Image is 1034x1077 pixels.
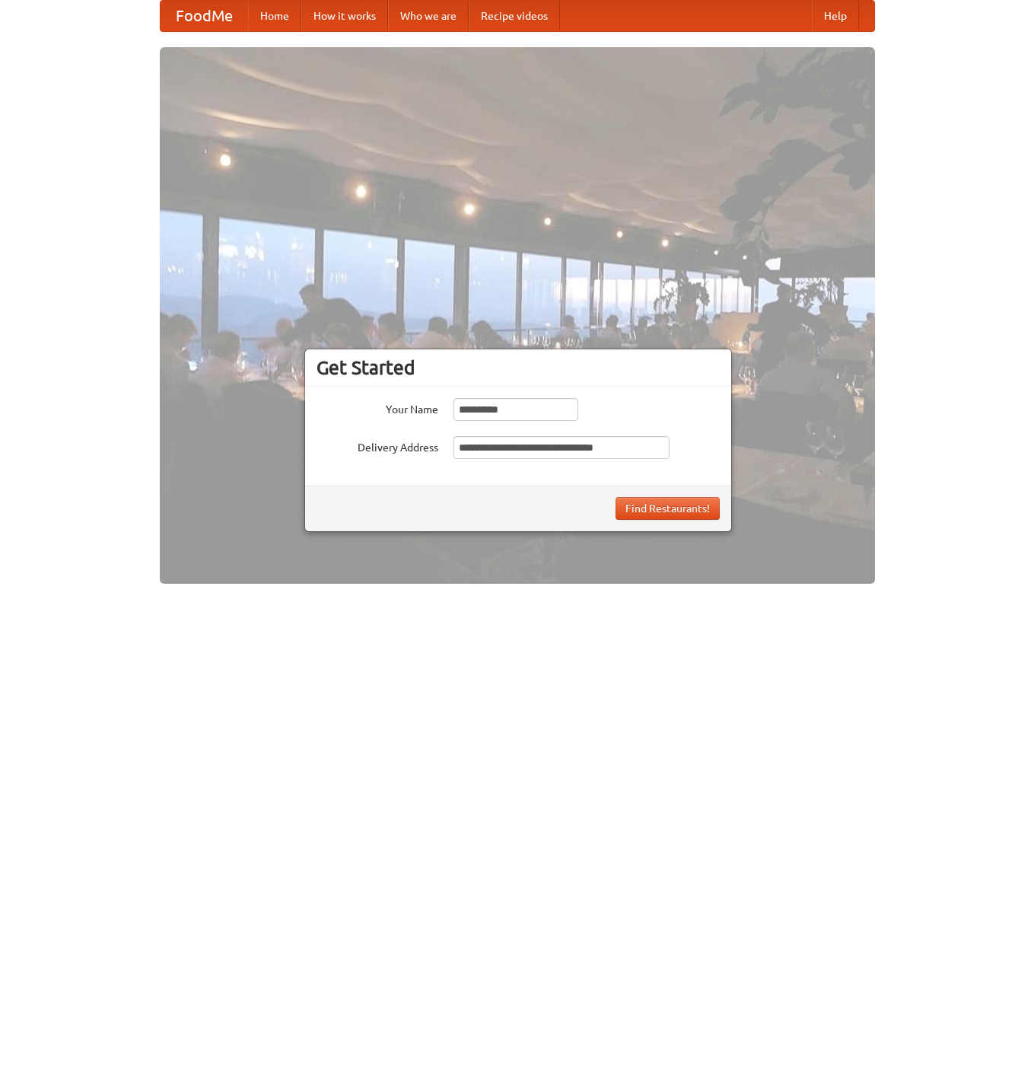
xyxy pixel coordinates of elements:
h3: Get Started [317,356,720,379]
a: How it works [301,1,388,31]
label: Your Name [317,398,438,417]
a: Recipe videos [469,1,560,31]
a: Home [248,1,301,31]
button: Find Restaurants! [616,497,720,520]
a: FoodMe [161,1,248,31]
label: Delivery Address [317,436,438,455]
a: Help [812,1,859,31]
a: Who we are [388,1,469,31]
